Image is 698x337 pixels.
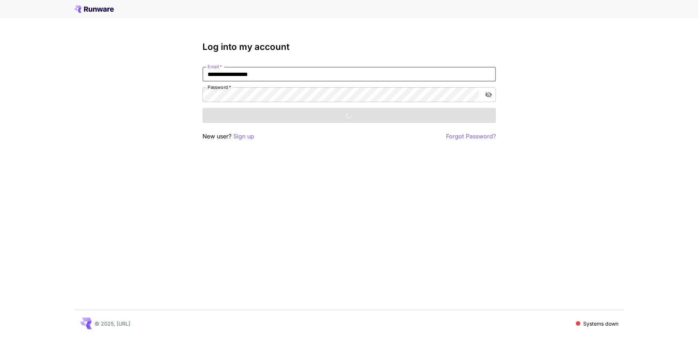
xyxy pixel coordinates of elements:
p: New user? [202,132,254,141]
h3: Log into my account [202,42,496,52]
button: toggle password visibility [482,88,495,101]
p: Systems down [583,320,618,327]
button: Forgot Password? [446,132,496,141]
button: Sign up [233,132,254,141]
label: Email [208,64,222,70]
p: © 2025, [URL] [95,320,130,327]
label: Password [208,84,231,90]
